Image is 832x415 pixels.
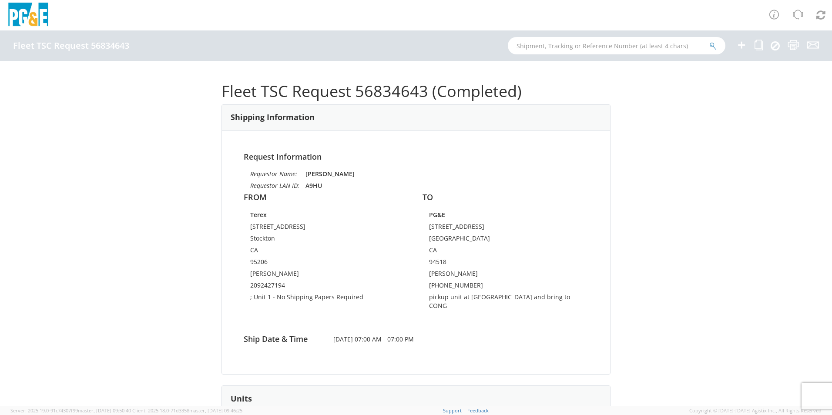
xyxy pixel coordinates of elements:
[7,3,50,28] img: pge-logo-06675f144f4cfa6a6814.png
[250,211,267,219] strong: Terex
[244,153,588,161] h4: Request Information
[467,407,489,414] a: Feedback
[423,193,588,202] h4: TO
[429,281,582,293] td: [PHONE_NUMBER]
[508,37,725,54] input: Shipment, Tracking or Reference Number (at least 4 chars)
[250,281,403,293] td: 2092427194
[132,407,242,414] span: Client: 2025.18.0-71d3358
[443,407,462,414] a: Support
[327,335,506,344] span: [DATE] 07:00 AM - 07:00 PM
[250,258,403,269] td: 95206
[305,181,322,190] strong: A9HU
[250,170,297,178] i: Requestor Name:
[250,234,403,246] td: Stockton
[429,258,582,269] td: 94518
[689,407,822,414] span: Copyright © [DATE]-[DATE] Agistix Inc., All Rights Reserved
[250,293,403,305] td: ; Unit 1 - No Shipping Papers Required
[250,269,403,281] td: [PERSON_NAME]
[429,293,582,313] td: pickup unit at [GEOGRAPHIC_DATA] and bring to CONG
[244,193,409,202] h4: FROM
[231,395,252,403] h3: Units
[13,41,129,50] h4: Fleet TSC Request 56834643
[250,246,403,258] td: CA
[10,407,131,414] span: Server: 2025.19.0-91c74307f99
[221,83,611,100] h1: Fleet TSC Request 56834643 (Completed)
[429,269,582,281] td: [PERSON_NAME]
[429,211,445,219] strong: PG&E
[189,407,242,414] span: master, [DATE] 09:46:25
[429,246,582,258] td: CA
[305,170,355,178] strong: [PERSON_NAME]
[429,222,582,234] td: [STREET_ADDRESS]
[429,234,582,246] td: [GEOGRAPHIC_DATA]
[237,335,327,344] h4: Ship Date & Time
[250,181,299,190] i: Requestor LAN ID:
[231,113,315,122] h3: Shipping Information
[250,222,403,234] td: [STREET_ADDRESS]
[78,407,131,414] span: master, [DATE] 09:50:40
